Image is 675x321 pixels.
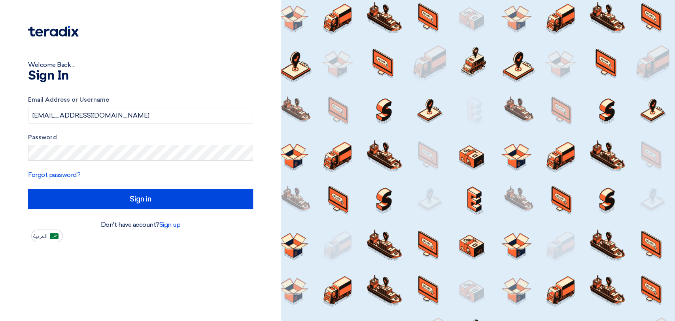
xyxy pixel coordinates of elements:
button: العربية [31,230,63,242]
div: Welcome Back ... [28,60,253,70]
label: Email Address or Username [28,95,253,104]
input: Enter your business email or username [28,108,253,123]
input: Sign in [28,189,253,209]
a: Forgot password? [28,171,80,179]
img: ar-AR.png [50,233,59,239]
div: Don't have account? [28,220,253,230]
img: Teradix logo [28,26,79,37]
span: العربية [33,234,47,239]
label: Password [28,133,253,142]
h1: Sign In [28,70,253,82]
a: Sign up [159,221,181,228]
